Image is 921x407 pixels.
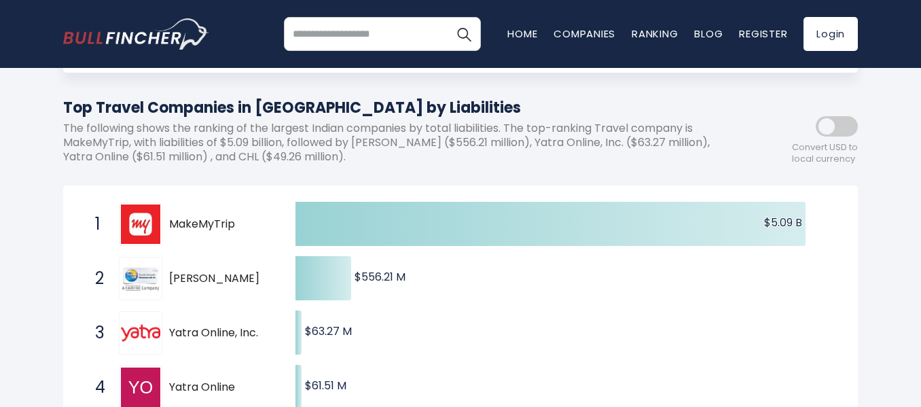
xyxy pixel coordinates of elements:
[88,321,102,344] span: 3
[63,96,736,119] h1: Top Travel Companies in [GEOGRAPHIC_DATA] by Liabilities
[63,122,736,164] p: The following shows the ranking of the largest Indian companies by total liabilities. The top-ran...
[63,18,209,50] a: Go to homepage
[88,376,102,399] span: 4
[169,381,272,395] span: Yatra Online
[554,26,615,41] a: Companies
[121,267,160,290] img: Thomas Cook
[169,217,272,232] span: MakeMyTrip
[792,142,858,165] span: Convert USD to local currency
[447,17,481,51] button: Search
[305,378,346,393] text: $61.51 M
[63,18,209,50] img: bullfincher logo
[121,205,160,244] img: MakeMyTrip
[305,323,352,339] text: $63.27 M
[121,368,160,407] img: Yatra Online
[632,26,678,41] a: Ranking
[694,26,723,41] a: Blog
[507,26,537,41] a: Home
[764,215,802,230] text: $5.09 B
[169,326,272,340] span: Yatra Online, Inc.
[88,213,102,236] span: 1
[355,269,405,285] text: $556.21 M
[803,17,858,51] a: Login
[88,267,102,290] span: 2
[169,272,272,286] span: [PERSON_NAME]
[121,313,160,353] img: Yatra Online, Inc.
[739,26,787,41] a: Register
